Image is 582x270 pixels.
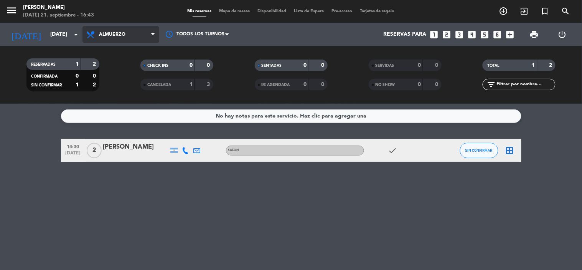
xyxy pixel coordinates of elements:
[493,30,503,40] i: looks_6
[207,82,212,87] strong: 3
[442,30,452,40] i: looks_two
[376,64,394,68] span: SERVIDAS
[356,9,399,13] span: Tarjetas de regalo
[496,80,555,89] input: Filtrar por nombre...
[93,61,97,67] strong: 2
[561,7,570,16] i: search
[31,83,62,87] span: SIN CONFIRMAR
[480,30,490,40] i: looks_5
[290,9,328,13] span: Lista de Espera
[487,64,499,68] span: TOTAL
[31,75,58,78] span: CONFIRMADA
[304,63,307,68] strong: 0
[64,151,83,159] span: [DATE]
[190,63,193,68] strong: 0
[499,7,508,16] i: add_circle_outline
[216,112,366,121] div: No hay notas para este servicio. Haz clic para agregar una
[418,82,421,87] strong: 0
[384,31,427,38] span: Reservas para
[388,146,397,155] i: check
[505,30,515,40] i: add_box
[465,148,493,152] span: SIN CONFIRMAR
[76,73,79,79] strong: 0
[76,82,79,88] strong: 1
[541,7,550,16] i: turned_in_not
[530,30,539,39] span: print
[435,82,440,87] strong: 0
[455,30,465,40] i: looks_3
[549,63,554,68] strong: 2
[467,30,477,40] i: looks_4
[76,61,79,67] strong: 1
[6,5,17,16] i: menu
[6,5,17,19] button: menu
[183,9,215,13] span: Mis reservas
[71,30,81,39] i: arrow_drop_down
[505,146,514,155] i: border_all
[429,30,439,40] i: looks_one
[23,4,94,12] div: [PERSON_NAME]
[418,63,421,68] strong: 0
[6,26,46,43] i: [DATE]
[321,63,326,68] strong: 0
[304,82,307,87] strong: 0
[486,80,496,89] i: filter_list
[207,63,212,68] strong: 0
[23,12,94,19] div: [DATE] 21. septiembre - 16:43
[435,63,440,68] strong: 0
[228,149,239,152] span: SALON
[262,64,282,68] span: SENTADAS
[321,82,326,87] strong: 0
[93,73,97,79] strong: 0
[532,63,535,68] strong: 1
[147,64,168,68] span: CHECK INS
[376,83,395,87] span: NO SHOW
[87,143,102,158] span: 2
[99,32,125,37] span: Almuerzo
[103,142,168,152] div: [PERSON_NAME]
[520,7,529,16] i: exit_to_app
[558,30,567,39] i: power_settings_new
[548,23,576,46] div: LOG OUT
[147,83,171,87] span: CANCELADA
[31,63,56,66] span: RESERVADAS
[328,9,356,13] span: Pre-acceso
[254,9,290,13] span: Disponibilidad
[460,143,498,158] button: SIN CONFIRMAR
[64,142,83,151] span: 14:30
[262,83,290,87] span: RE AGENDADA
[93,82,97,88] strong: 2
[190,82,193,87] strong: 1
[215,9,254,13] span: Mapa de mesas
